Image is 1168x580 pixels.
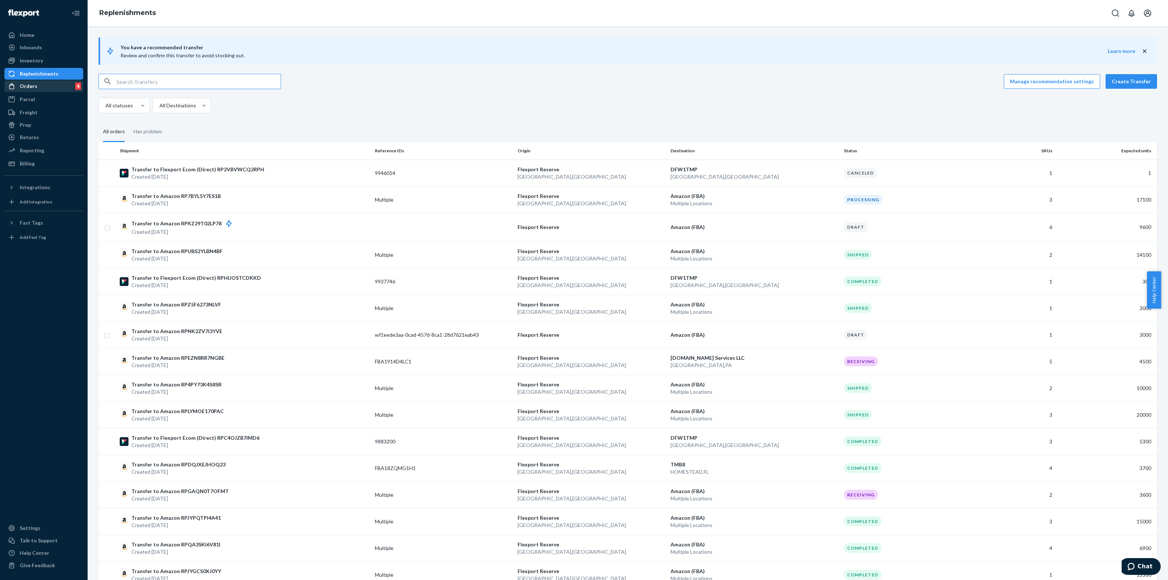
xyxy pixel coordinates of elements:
p: Created [DATE] [131,173,264,180]
th: Destination [668,142,841,160]
td: 17100 [1055,186,1157,213]
p: Multiple Locations [671,308,838,316]
p: Created [DATE] [131,200,221,207]
a: Replenishments [4,68,83,80]
p: Flexport Reserve [518,434,665,442]
p: Flexport Reserve [518,248,665,255]
p: [DOMAIN_NAME] Services LLC [671,354,838,362]
th: Status [841,142,984,160]
div: Prep [20,121,31,129]
p: Created [DATE] [131,308,221,316]
p: Transfer to Amazon RPKZ29T02LP78 [131,219,239,228]
p: [GEOGRAPHIC_DATA] , [GEOGRAPHIC_DATA] [518,282,665,289]
td: 3000 [1055,321,1157,348]
a: Returns [4,131,83,143]
div: Shipped [844,383,872,393]
p: Flexport Reserve [518,192,665,200]
td: wf1eede3aa-0cad-457d-8ca1-28d7621eab43 [372,321,515,348]
div: Draft [844,330,868,340]
th: SKUs [984,142,1055,160]
div: Add Fast Tag [20,234,46,240]
div: Billing [20,160,35,167]
p: Multiple Locations [671,522,838,529]
p: Created [DATE] [131,255,223,262]
td: Multiple [372,535,515,561]
button: Learn more [1108,47,1135,55]
th: Expected units [1055,142,1157,160]
p: Amazon (FBA) [671,381,838,388]
p: [GEOGRAPHIC_DATA] , [GEOGRAPHIC_DATA] [518,308,665,316]
td: FBA1914D4LC1 [372,348,515,375]
p: Transfer to Amazon RPJYPQTPI4A41 [131,514,221,522]
p: Created [DATE] [131,388,222,396]
p: [GEOGRAPHIC_DATA] , [GEOGRAPHIC_DATA] [518,495,665,502]
p: Amazon (FBA) [671,248,838,255]
p: Flexport Reserve [518,408,665,415]
p: Created [DATE] [131,415,224,422]
p: Flexport Reserve [518,461,665,468]
td: Multiple [372,375,515,401]
td: 9946014 [372,160,515,186]
div: Returns [20,134,39,141]
p: Multiple Locations [671,495,838,502]
a: Inventory [4,55,83,66]
p: Flexport Reserve [518,514,665,522]
div: Completed [844,543,881,553]
p: Transfer to Amazon RPDQJXEJHOQ23 [131,461,226,468]
p: [GEOGRAPHIC_DATA] , PA [671,362,838,369]
td: 3 [984,186,1055,213]
a: Orders4 [4,80,83,92]
button: Give Feedback [4,560,83,571]
p: Transfer to Flexport Ecom (Direct) RPHIJOSTCDKKD [131,274,261,282]
td: 20000 [1055,401,1157,428]
div: Inbounds [20,44,42,51]
p: Amazon (FBA) [671,224,838,231]
button: Create Transfer [1106,74,1157,89]
p: Amazon (FBA) [671,568,838,575]
button: Close Navigation [69,6,83,20]
th: Origin [515,142,668,160]
p: [GEOGRAPHIC_DATA] , [GEOGRAPHIC_DATA] [671,442,838,449]
p: Flexport Reserve [518,301,665,308]
a: Prep [4,119,83,131]
td: Multiple [372,295,515,321]
button: Open account menu [1140,6,1155,20]
button: Open notifications [1124,6,1139,20]
span: Help Center [1147,271,1161,309]
p: Flexport Reserve [518,488,665,495]
td: 3 [984,428,1055,455]
p: DFW1TMP [671,434,838,442]
td: 3000 [1055,295,1157,321]
td: 2 [984,481,1055,508]
td: 15000 [1055,508,1157,535]
a: Reporting [4,145,83,156]
p: Amazon (FBA) [671,192,838,200]
td: 4 [984,455,1055,481]
td: FBA18ZQMG1H1 [372,455,515,481]
p: [GEOGRAPHIC_DATA] , [GEOGRAPHIC_DATA] [518,200,665,207]
div: All statuses [105,102,133,109]
div: Completed [844,463,881,473]
p: Flexport Reserve [518,274,665,282]
p: HOMESTEAD , FL [671,468,838,476]
p: Transfer to Amazon RP7BYL5Y7ES1B [131,192,221,200]
div: Integrations [20,184,50,191]
p: Flexport Reserve [518,568,665,575]
p: DFW1TMP [671,274,838,282]
p: Flexport Reserve [518,381,665,388]
p: Amazon (FBA) [671,331,838,339]
td: 2 [984,241,1055,268]
div: Receiving [844,490,878,500]
p: Multiple Locations [671,200,838,207]
p: Created [DATE] [131,228,239,236]
p: Amazon (FBA) [671,408,838,415]
ol: breadcrumbs [93,3,162,24]
p: Transfer to Amazon RPZ5F6273NLVF [131,301,221,308]
div: Completed [844,516,881,526]
div: Add Integration [20,199,52,205]
p: Transfer to Amazon RP4PY73K4S8SR [131,381,222,388]
p: [GEOGRAPHIC_DATA] , [GEOGRAPHIC_DATA] [518,173,665,180]
div: Receiving [844,356,878,366]
td: 1 [984,268,1055,295]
